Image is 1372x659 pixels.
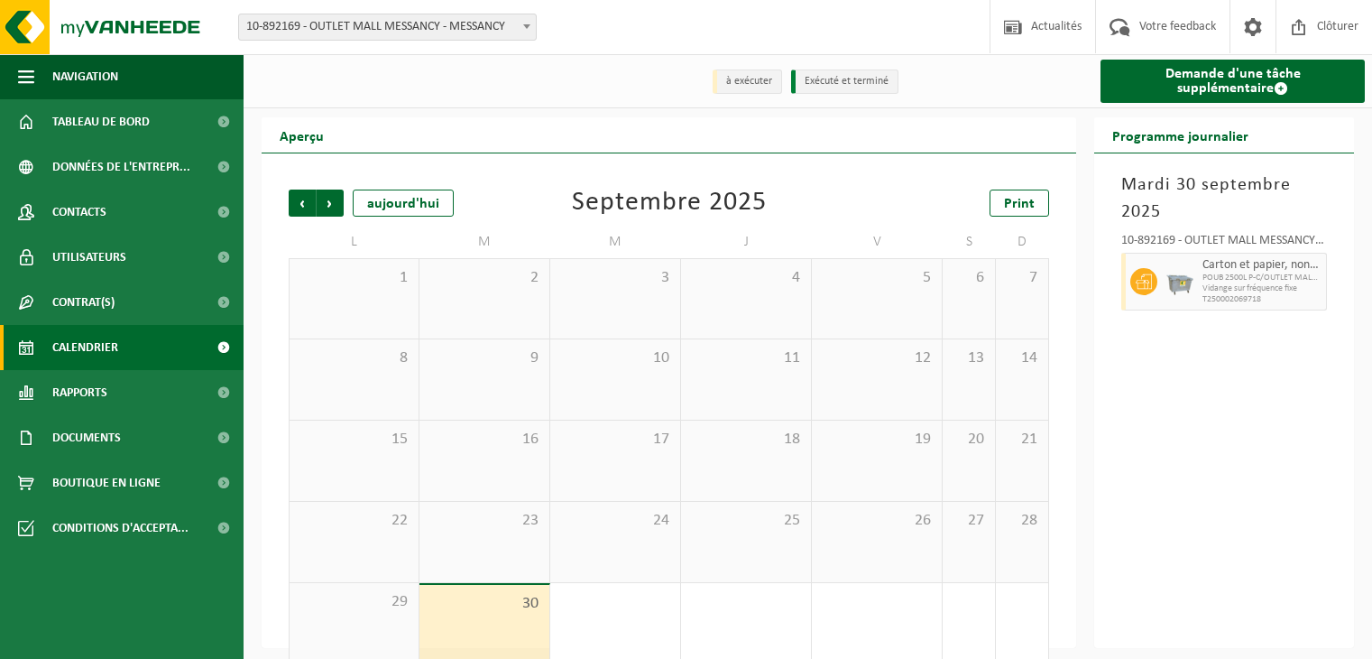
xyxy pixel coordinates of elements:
[559,430,671,450] span: 17
[52,280,115,325] span: Contrat(s)
[353,190,454,217] div: aujourd'hui
[943,226,996,258] td: S
[52,190,106,235] span: Contacts
[52,460,161,506] span: Boutique en ligne
[952,348,986,368] span: 13
[428,594,540,614] span: 30
[317,190,344,217] span: Suivant
[572,190,767,217] div: Septembre 2025
[289,226,419,258] td: L
[952,268,986,288] span: 6
[262,117,342,153] h2: Aperçu
[299,430,410,450] span: 15
[1121,172,1327,226] h3: Mardi 30 septembre 2025
[996,226,1049,258] td: D
[821,430,933,450] span: 19
[428,268,540,288] span: 2
[690,268,802,288] span: 4
[952,511,986,531] span: 27
[559,511,671,531] span: 24
[690,511,802,531] span: 25
[428,511,540,531] span: 23
[299,592,410,612] span: 29
[52,54,118,99] span: Navigation
[52,370,107,415] span: Rapports
[550,226,681,258] td: M
[681,226,812,258] td: J
[1005,348,1039,368] span: 14
[559,268,671,288] span: 3
[812,226,943,258] td: V
[419,226,550,258] td: M
[1094,117,1266,153] h2: Programme journalier
[690,430,802,450] span: 18
[299,511,410,531] span: 22
[289,190,316,217] span: Précédent
[1202,283,1321,294] span: Vidange sur fréquence fixe
[690,348,802,368] span: 11
[1005,430,1039,450] span: 21
[1121,235,1327,253] div: 10-892169 - OUTLET MALL MESSANCY - MESSANCY
[1004,197,1035,211] span: Print
[52,506,189,551] span: Conditions d'accepta...
[239,14,536,40] span: 10-892169 - OUTLET MALL MESSANCY - MESSANCY
[952,430,986,450] span: 20
[990,190,1049,217] a: Print
[559,348,671,368] span: 10
[428,348,540,368] span: 9
[52,144,190,190] span: Données de l'entrepr...
[238,14,537,41] span: 10-892169 - OUTLET MALL MESSANCY - MESSANCY
[1005,511,1039,531] span: 28
[821,348,933,368] span: 12
[52,235,126,280] span: Utilisateurs
[52,325,118,370] span: Calendrier
[299,348,410,368] span: 8
[713,70,782,94] li: à exécuter
[1100,60,1365,103] a: Demande d'une tâche supplémentaire
[1202,258,1321,273] span: Carton et papier, non-conditionné (industriel)
[52,415,121,460] span: Documents
[821,511,933,531] span: 26
[1202,273,1321,283] span: POUB 2500L P-C/OUTLET MALL MESSANCY
[299,268,410,288] span: 1
[1005,268,1039,288] span: 7
[428,430,540,450] span: 16
[821,268,933,288] span: 5
[791,70,898,94] li: Exécuté et terminé
[1166,268,1193,295] img: WB-2500-GAL-GY-01
[1202,294,1321,305] span: T250002069718
[52,99,150,144] span: Tableau de bord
